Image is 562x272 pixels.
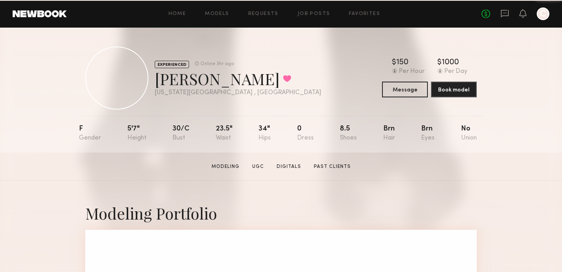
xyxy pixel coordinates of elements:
[155,61,189,68] div: EXPERIENCED
[274,163,304,170] a: Digitals
[169,11,186,17] a: Home
[248,11,279,17] a: Requests
[172,125,189,142] div: 30/c
[208,163,243,170] a: Modeling
[396,59,408,67] div: 150
[421,125,435,142] div: Brn
[340,125,357,142] div: 8.5
[298,11,330,17] a: Job Posts
[537,7,549,20] a: C
[383,125,395,142] div: Brn
[382,82,428,97] button: Message
[155,68,321,89] div: [PERSON_NAME]
[349,11,380,17] a: Favorites
[437,59,442,67] div: $
[200,61,234,67] div: Online 3hr ago
[216,125,232,142] div: 23.5"
[79,125,101,142] div: F
[461,125,477,142] div: No
[392,59,396,67] div: $
[442,59,459,67] div: 1000
[127,125,146,142] div: 5'7"
[205,11,229,17] a: Models
[259,125,271,142] div: 34"
[399,68,425,75] div: Per Hour
[431,82,477,97] button: Book model
[155,89,321,96] div: [US_STATE][GEOGRAPHIC_DATA] , [GEOGRAPHIC_DATA]
[444,68,467,75] div: Per Day
[297,125,314,142] div: 0
[311,163,354,170] a: Past Clients
[85,203,477,224] div: Modeling Portfolio
[249,163,267,170] a: UGC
